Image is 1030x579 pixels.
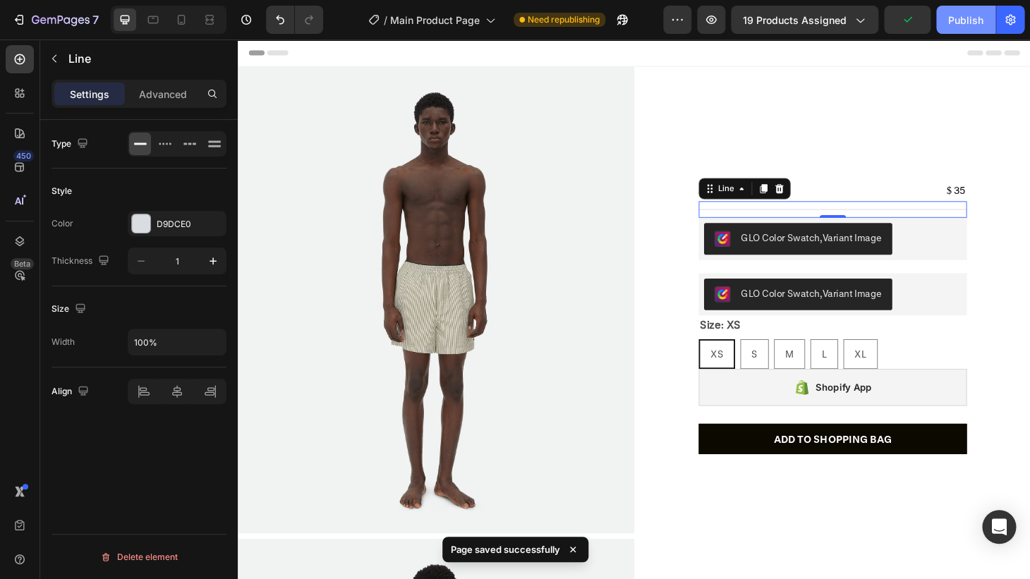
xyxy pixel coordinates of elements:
div: Line [509,153,532,166]
span: Main Product Page [390,13,480,28]
iframe: Design area [238,39,1030,579]
button: Publish [936,6,995,34]
div: Thickness [51,252,112,271]
div: Undo/Redo [266,6,323,34]
div: GLO Color Swatch,Variant Image [537,205,687,219]
p: 7 [92,11,99,28]
input: Auto [128,329,226,355]
div: Style [51,185,72,197]
p: Page saved successfully [451,542,560,556]
p: Advanced [139,87,187,102]
span: L [623,330,629,342]
button: Delete element [51,546,226,568]
div: Publish [948,13,983,28]
p: Line [68,50,221,67]
span: M [584,330,593,342]
div: $ 35 [756,153,779,169]
div: GLO Color Swatch,Variant Image [537,264,687,279]
span: Need republishing [528,13,600,26]
div: Width [51,336,75,348]
p: Settings [70,87,109,102]
div: Beta [11,258,34,269]
button: 19 products assigned [731,6,878,34]
span: / [384,13,387,28]
button: GLO Color Swatch,Variant Image [497,196,698,230]
div: D9DCE0 [157,218,223,231]
span: S [548,330,555,342]
div: Delete element [100,549,178,566]
span: XS [504,330,518,342]
button: 7 [6,6,105,34]
div: Align [51,382,92,401]
div: Shopify App [617,363,677,380]
div: Size [51,300,89,319]
div: Type [51,135,91,154]
button: ADD TO SHOPPING BAG [492,410,778,443]
span: 19 products assigned [743,13,847,28]
div: 450 [13,150,34,161]
div: ADD TO SHOPPING BAG [572,416,698,437]
div: Color [51,217,73,230]
legend: Size: XS [492,295,538,315]
div: Open Intercom Messenger [982,510,1016,544]
button: GLO Color Swatch,Variant Image [497,255,698,289]
img: CM-Kw8-05_4CEAE=.png [509,205,526,221]
img: CM-Kw8-05_4CEAE=.png [509,264,526,281]
span: XL [658,330,671,342]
